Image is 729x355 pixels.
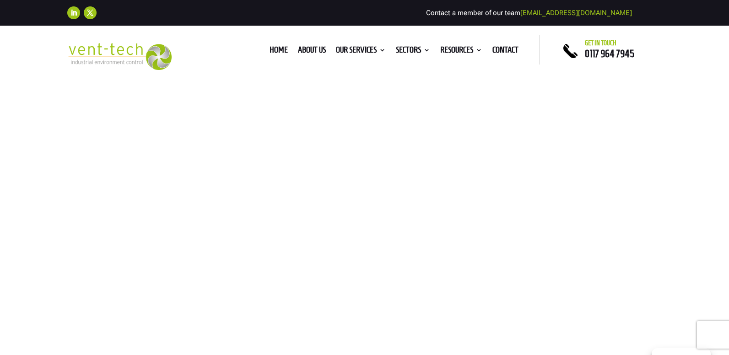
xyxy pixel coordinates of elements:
[440,47,482,57] a: Resources
[396,47,430,57] a: Sectors
[67,43,172,70] img: 2023-09-27T08_35_16.549ZVENT-TECH---Clear-background
[585,48,634,59] a: 0117 964 7945
[270,47,288,57] a: Home
[492,47,518,57] a: Contact
[298,47,326,57] a: About us
[67,6,80,19] a: Follow on LinkedIn
[336,47,386,57] a: Our Services
[585,39,616,47] span: Get in touch
[520,9,632,17] a: [EMAIL_ADDRESS][DOMAIN_NAME]
[84,6,97,19] a: Follow on X
[426,9,632,17] span: Contact a member of our team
